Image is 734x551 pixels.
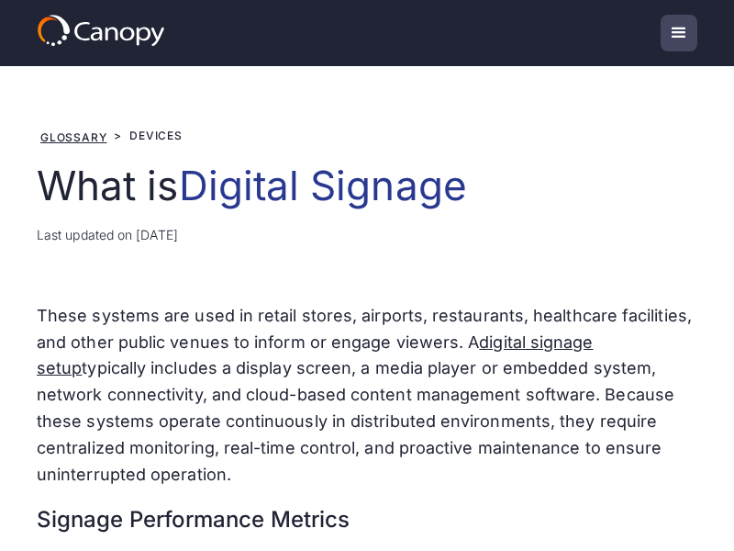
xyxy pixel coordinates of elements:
div: Devices [129,128,183,144]
h3: Signage Performance Metrics [37,502,697,537]
span: Digital Signage [179,161,467,210]
p: These systems are used in retail stores, airports, restaurants, healthcare facilities, and other ... [37,303,697,489]
div: Last updated on [DATE] [37,225,697,244]
div: > [114,128,122,144]
h1: What is [37,162,697,210]
a: Glossary [40,130,106,144]
div: menu [661,15,697,51]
